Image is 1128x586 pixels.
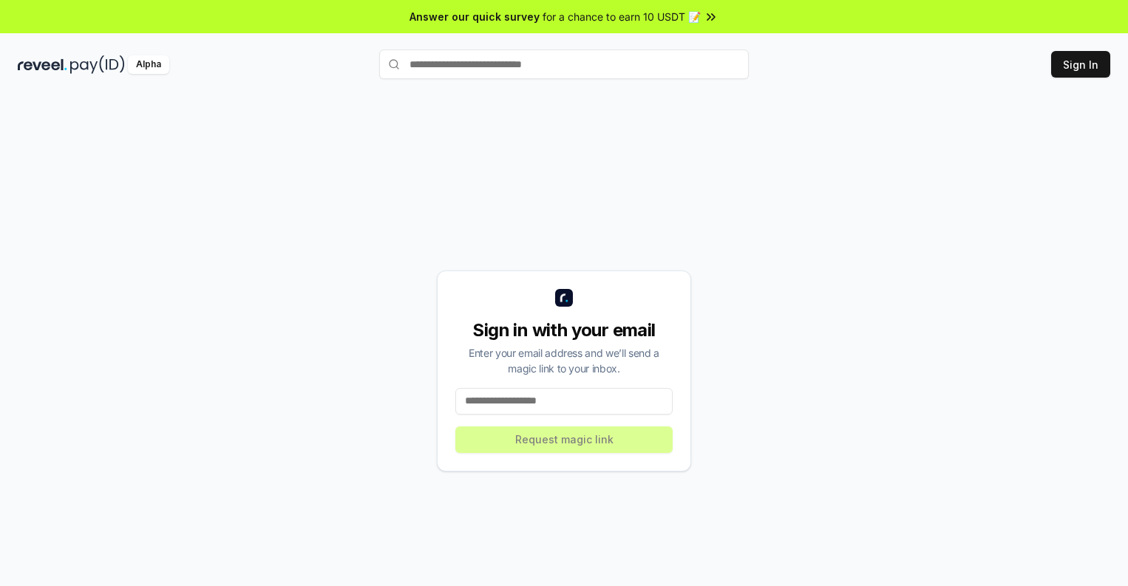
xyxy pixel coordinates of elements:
[70,55,125,74] img: pay_id
[543,9,701,24] span: for a chance to earn 10 USDT 📝
[18,55,67,74] img: reveel_dark
[555,289,573,307] img: logo_small
[455,318,673,342] div: Sign in with your email
[410,9,540,24] span: Answer our quick survey
[128,55,169,74] div: Alpha
[1051,51,1110,78] button: Sign In
[455,345,673,376] div: Enter your email address and we’ll send a magic link to your inbox.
